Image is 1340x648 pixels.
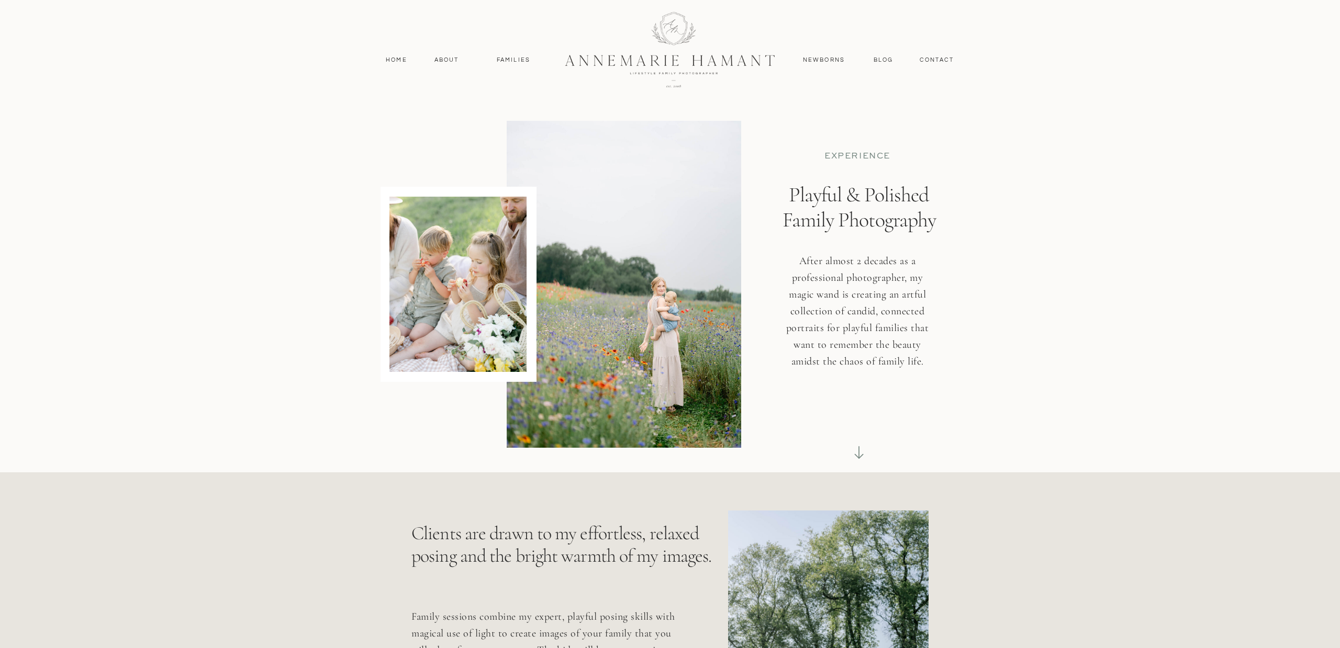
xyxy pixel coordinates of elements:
[871,55,896,65] a: Blog
[411,522,715,596] p: Clients are drawn to my effortless, relaxed posing and the bright warmth of my images.
[774,182,944,277] h1: Playful & Polished Family Photography
[490,55,537,65] a: Families
[793,151,922,162] p: EXPERIENCE
[799,55,849,65] a: Newborns
[381,55,412,65] a: Home
[780,253,934,387] h3: After almost 2 decades as a professional photographer, my magic wand is creating an artful collec...
[914,55,959,65] a: contact
[431,55,462,65] a: About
